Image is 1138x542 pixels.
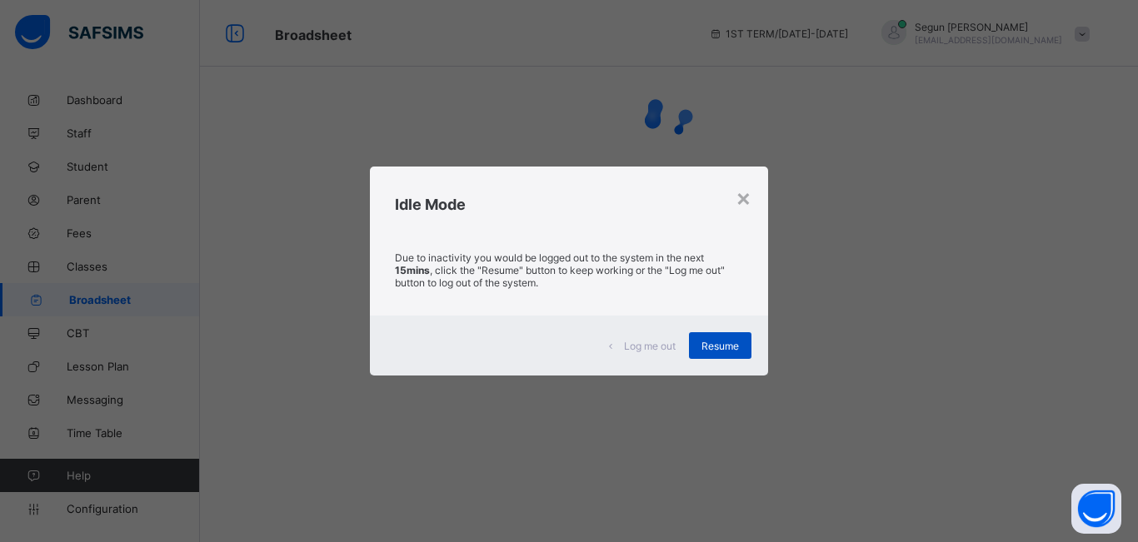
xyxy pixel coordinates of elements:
button: Open asap [1071,484,1121,534]
span: Log me out [624,340,676,352]
div: × [736,183,751,211]
strong: 15mins [395,264,430,276]
p: Due to inactivity you would be logged out to the system in the next , click the "Resume" button t... [395,251,743,289]
span: Resume [701,340,739,352]
h2: Idle Mode [395,196,743,213]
